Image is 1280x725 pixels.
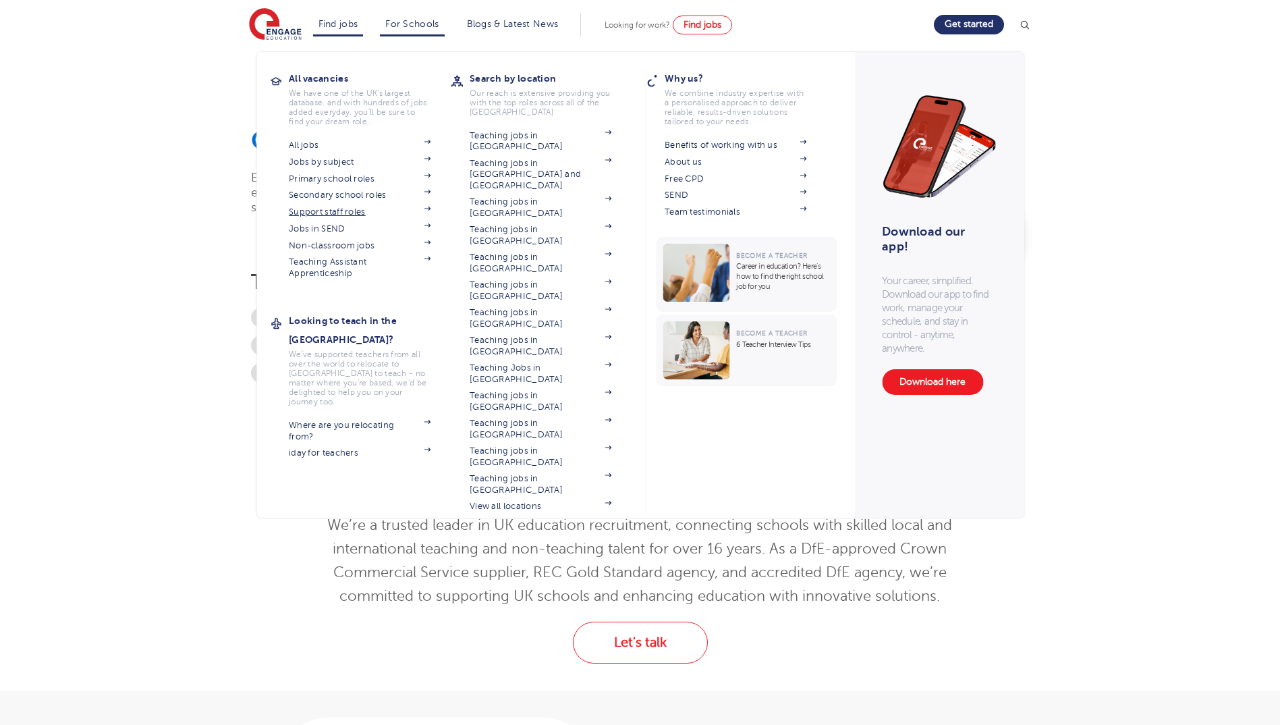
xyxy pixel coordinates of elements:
span: Over 300,000 [251,126,418,155]
a: Find jobs [318,19,358,29]
p: 6 Teacher Interview Tips [736,340,830,350]
a: Where are you relocating from? [289,420,430,442]
p: Career in education? Here’s how to find the right school job for you [736,261,830,292]
a: Teaching jobs in [GEOGRAPHIC_DATA] [470,196,611,219]
a: Jobs in SEND [289,223,430,234]
a: Teaching jobs in [GEOGRAPHIC_DATA] [470,418,611,440]
a: Blogs & Latest News [467,19,559,29]
a: Support staff roles [289,207,430,217]
a: Team testimonials [665,207,806,217]
img: Engage Education [249,8,302,42]
h1: educators at your fingertips [251,126,837,157]
a: SEND for Schools [251,308,348,327]
a: Teaching jobs in [GEOGRAPHIC_DATA] [470,335,611,357]
a: Let's talk [573,622,708,664]
p: Engage is proud to have the fastest-growing database of academics, educators, teachers, support s... [251,170,666,215]
a: Free CPD [665,173,806,184]
a: For Schools [385,19,439,29]
a: Non-classroom jobs [289,240,430,251]
a: Why us?We combine industry expertise with a personalised approach to deliver reliable, results-dr... [665,69,827,126]
a: All vacanciesWe have one of the UK's largest database. and with hundreds of jobs added everyday. ... [289,69,451,126]
h3: Trending topics [251,270,837,294]
h3: Download our app! [882,224,991,254]
h3: Why us? [665,69,827,88]
a: Teaching jobs in [GEOGRAPHIC_DATA] [470,130,611,153]
a: Get started [934,15,1004,34]
a: iday for teachers [289,448,430,458]
a: Search by locationOur reach is extensive providing you with the top roles across all of the [GEOG... [470,69,632,117]
a: Primary school roles [289,173,430,184]
p: We’re a trusted leader in UK education recruitment, connecting schools with skilled local and int... [309,514,971,608]
h3: All vacancies [289,69,451,88]
a: Become a Teacher6 Teacher Interview Tips [656,315,840,386]
a: Teaching jobs in [GEOGRAPHIC_DATA] [470,390,611,412]
a: Teaching jobs in [GEOGRAPHIC_DATA] [470,252,611,274]
a: All jobs [289,140,430,151]
a: Teaching jobs in [GEOGRAPHIC_DATA] [470,307,611,329]
a: How we support clients beyond traditional teaching roles [251,363,518,383]
h3: Search by location [470,69,632,88]
span: Find jobs [684,20,721,30]
a: Teaching Assistant Apprenticeship [289,257,430,279]
span: Become a Teacher [736,329,807,337]
a: About us [665,157,806,167]
a: View all locations [470,501,611,512]
span: Become a Teacher [736,252,807,259]
a: Teaching jobs in [GEOGRAPHIC_DATA] [470,446,611,468]
a: SEND [665,190,806,200]
a: Teaching jobs in [GEOGRAPHIC_DATA] and [GEOGRAPHIC_DATA] [470,158,611,191]
a: Download here [882,369,983,395]
p: We have one of the UK's largest database. and with hundreds of jobs added everyday. you'll be sur... [289,88,430,126]
h3: Looking to teach in the [GEOGRAPHIC_DATA]? [289,311,451,349]
a: Teaching jobs in [GEOGRAPHIC_DATA] [470,473,611,495]
a: Looking to teach in the [GEOGRAPHIC_DATA]?We've supported teachers from all over the world to rel... [289,311,451,406]
p: Your career, simplified. Download our app to find work, manage your schedule, and stay in control... [882,274,997,356]
a: Find jobs [673,16,732,34]
a: Intervention Solutions [251,335,366,355]
span: Looking for work? [605,20,670,30]
a: Teaching jobs in [GEOGRAPHIC_DATA] [470,224,611,246]
a: Benefits of working with us [665,140,806,151]
a: Teaching jobs in [GEOGRAPHIC_DATA] [470,279,611,302]
a: Secondary school roles [289,190,430,200]
p: Our reach is extensive providing you with the top roles across all of the [GEOGRAPHIC_DATA] [470,88,611,117]
p: We've supported teachers from all over the world to relocate to [GEOGRAPHIC_DATA] to teach - no m... [289,350,430,406]
a: Become a TeacherCareer in education? Here’s how to find the right school job for you [656,237,840,312]
a: Jobs by subject [289,157,430,167]
a: Teaching Jobs in [GEOGRAPHIC_DATA] [470,362,611,385]
p: We combine industry expertise with a personalised approach to deliver reliable, results-driven so... [665,88,806,126]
